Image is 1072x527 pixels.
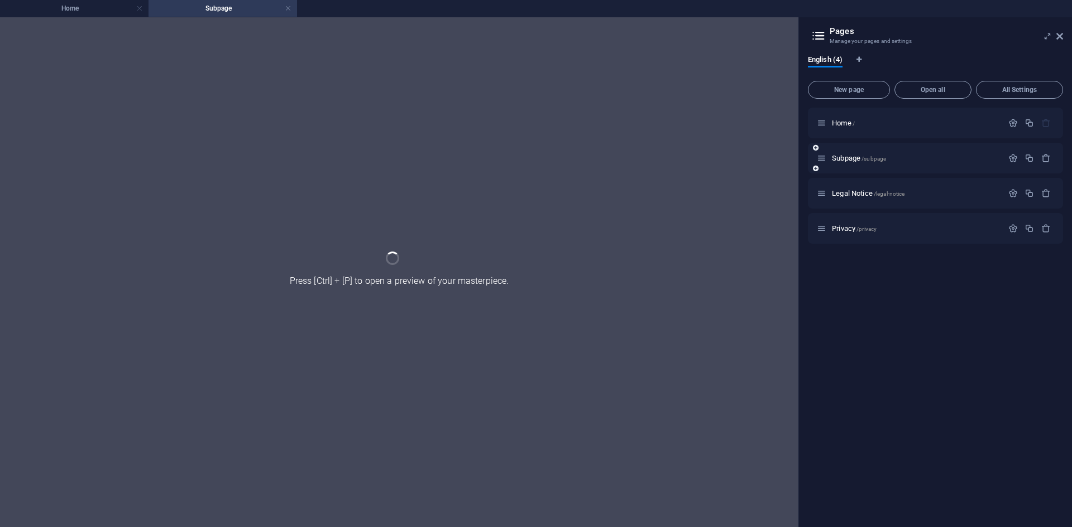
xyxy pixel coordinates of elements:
div: Language Tabs [808,55,1063,76]
div: Remove [1041,188,1051,198]
div: The startpage cannot be deleted [1041,118,1051,128]
span: /legal-notice [874,191,905,197]
div: Home/ [829,119,1003,127]
div: Remove [1041,153,1051,163]
div: Subpage/subpage [829,154,1003,162]
h2: Pages [830,26,1063,36]
button: All Settings [976,81,1063,99]
div: Settings [1008,188,1018,198]
span: /subpage [862,156,886,162]
button: New page [808,81,890,99]
span: Subpage [832,154,886,162]
span: English (4) [808,53,843,69]
span: Click to open page [832,189,904,197]
h4: Subpage [149,2,297,14]
button: Open all [894,81,971,99]
span: New page [813,86,885,93]
h3: Manage your pages and settings [830,36,1041,46]
div: Remove [1041,224,1051,233]
span: Click to open page [832,119,855,127]
div: Duplicate [1025,224,1034,233]
div: Privacy/privacy [829,225,1003,232]
span: All Settings [981,86,1058,93]
span: Open all [899,86,966,93]
div: Legal Notice/legal-notice [829,190,1003,197]
div: Settings [1008,153,1018,163]
span: / [853,120,855,127]
span: Click to open page [832,224,877,233]
div: Duplicate [1025,188,1034,198]
div: Duplicate [1025,153,1034,163]
div: Settings [1008,224,1018,233]
span: /privacy [856,226,877,232]
div: Duplicate [1025,118,1034,128]
div: Settings [1008,118,1018,128]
